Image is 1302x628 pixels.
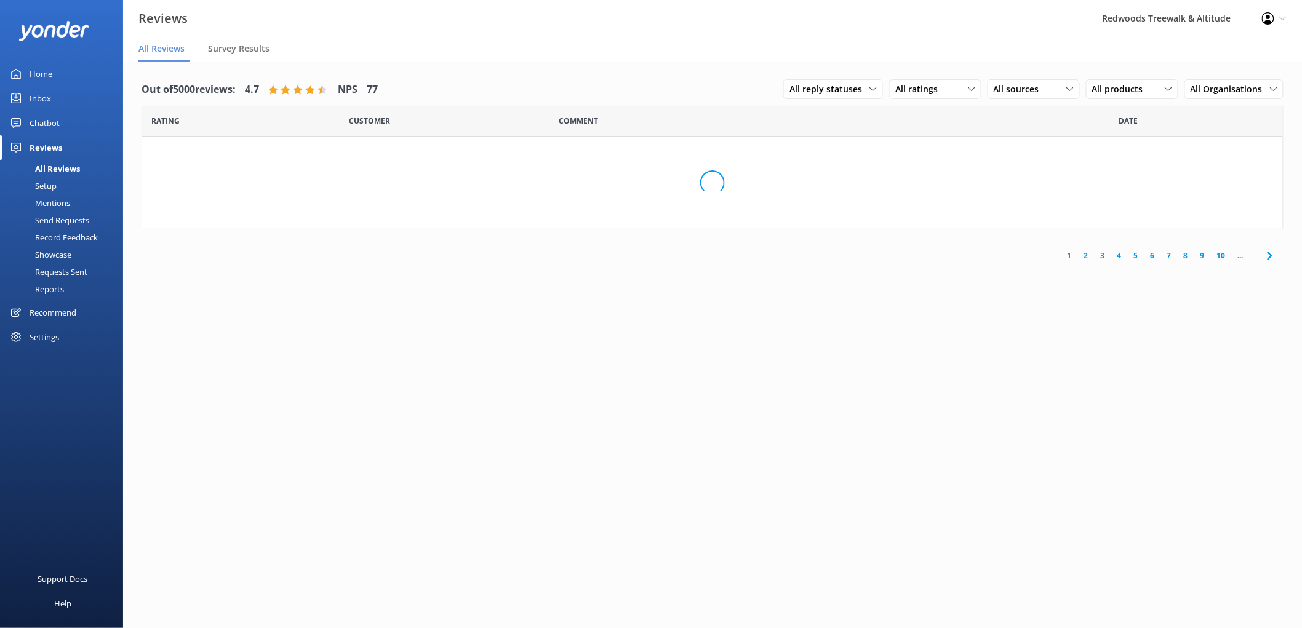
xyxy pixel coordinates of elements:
[1161,250,1178,261] a: 7
[38,566,88,591] div: Support Docs
[7,246,71,263] div: Showcase
[7,263,123,280] a: Requests Sent
[7,229,123,246] a: Record Feedback
[1211,250,1232,261] a: 10
[30,86,51,111] div: Inbox
[7,177,123,194] a: Setup
[1078,250,1095,261] a: 2
[7,212,89,229] div: Send Requests
[30,135,62,160] div: Reviews
[138,9,188,28] h3: Reviews
[1178,250,1194,261] a: 8
[30,325,59,349] div: Settings
[151,115,180,127] span: Date
[7,212,123,229] a: Send Requests
[7,194,123,212] a: Mentions
[1111,250,1128,261] a: 4
[1194,250,1211,261] a: 9
[7,280,64,298] div: Reports
[349,115,390,127] span: Date
[7,177,57,194] div: Setup
[1191,82,1270,96] span: All Organisations
[338,82,357,98] h4: NPS
[7,280,123,298] a: Reports
[367,82,378,98] h4: 77
[245,82,259,98] h4: 4.7
[7,229,98,246] div: Record Feedback
[1119,115,1138,127] span: Date
[7,194,70,212] div: Mentions
[994,82,1047,96] span: All sources
[7,246,123,263] a: Showcase
[1128,250,1144,261] a: 5
[7,160,80,177] div: All Reviews
[1092,82,1151,96] span: All products
[789,82,869,96] span: All reply statuses
[208,42,270,55] span: Survey Results
[1232,250,1250,261] span: ...
[30,111,60,135] div: Chatbot
[30,300,76,325] div: Recommend
[7,160,123,177] a: All Reviews
[7,263,87,280] div: Requests Sent
[1095,250,1111,261] a: 3
[1144,250,1161,261] a: 6
[54,591,71,616] div: Help
[559,115,599,127] span: Question
[1061,250,1078,261] a: 1
[30,62,52,86] div: Home
[142,82,236,98] h4: Out of 5000 reviews:
[18,21,89,41] img: yonder-white-logo.png
[138,42,185,55] span: All Reviews
[895,82,945,96] span: All ratings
